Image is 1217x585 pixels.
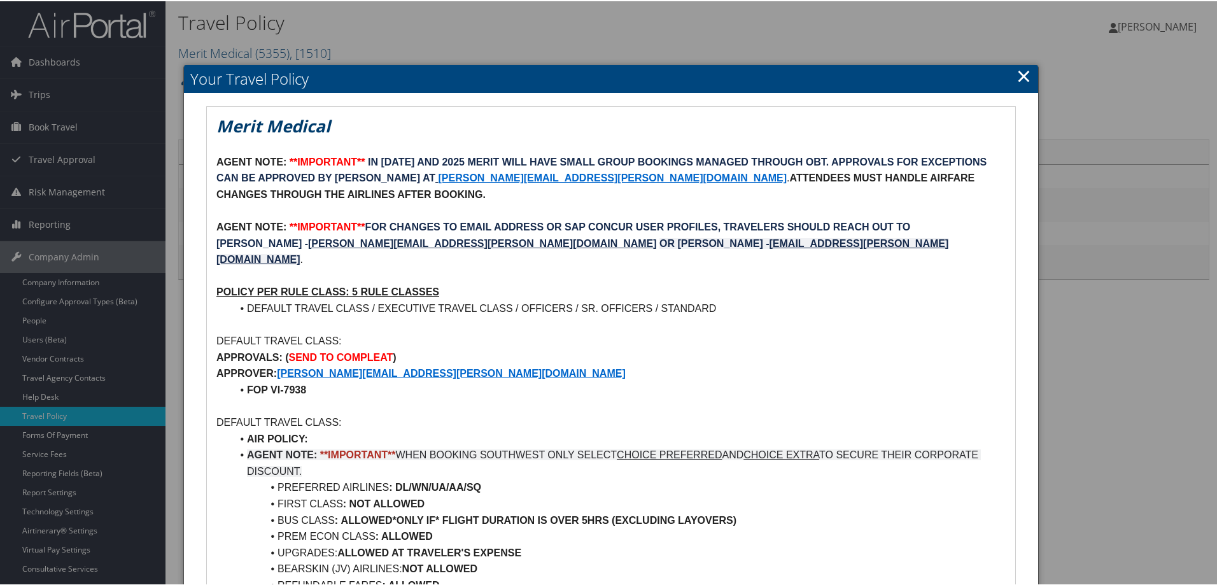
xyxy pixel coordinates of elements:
[335,514,338,525] strong: :
[216,351,283,362] strong: APPROVALS:
[289,351,393,362] strong: SEND TO COMPLEAT
[247,448,981,476] span: TO SECURE THEIR CORPORATE DISCOUNT.
[277,367,626,377] a: [PERSON_NAME][EMAIL_ADDRESS][PERSON_NAME][DOMAIN_NAME]
[232,544,1006,560] li: UPGRADES:
[216,367,277,377] strong: APPROVER:
[439,171,787,182] a: [PERSON_NAME][EMAIL_ADDRESS][PERSON_NAME][DOMAIN_NAME]
[216,155,286,166] strong: AGENT NOTE:
[393,351,396,362] strong: )
[1017,62,1031,87] a: Close
[216,220,286,231] strong: AGENT NOTE:
[232,495,1006,511] li: FIRST CLASS
[376,530,433,540] strong: : ALLOWED
[247,448,317,459] strong: AGENT NOTE:
[216,155,990,183] strong: IN [DATE] AND 2025 MERIT WILL HAVE SMALL GROUP BOOKINGS MANAGED THROUGH OBT. APPROVALS FOR EXCEPT...
[402,562,478,573] strong: NOT ALLOWED
[743,448,819,459] u: CHOICE EXTRA
[216,237,308,248] strong: [PERSON_NAME] -
[392,514,736,525] strong: *ONLY IF* FLIGHT DURATION IS OVER 5HRS (EXCLUDING LAYOVERS)
[216,413,1006,430] p: DEFAULT TRAVEL CLASS:
[308,237,657,248] a: [PERSON_NAME][EMAIL_ADDRESS][PERSON_NAME][DOMAIN_NAME]
[341,514,393,525] strong: ALLOWED
[247,432,308,443] strong: AIR POLICY:
[247,383,306,394] strong: FOP VI-7938
[216,153,1006,202] p: .
[232,560,1006,576] li: BEARSKIN (JV) AIRLINES:
[184,64,1038,92] h2: Your Travel Policy
[343,497,425,508] strong: : NOT ALLOWED
[232,511,1006,528] li: BUS CLASS
[389,481,481,491] strong: : DL/WN/UA/AA/SQ
[285,351,288,362] strong: (
[659,237,769,248] strong: OR [PERSON_NAME] -
[337,546,521,557] strong: ALLOWED AT TRAVELER'S EXPENSE
[216,171,978,199] strong: ATTENDEES MUST HANDLE AIRFARE CHANGES THROUGH THE AIRLINES AFTER BOOKING.
[395,448,617,459] span: WHEN BOOKING SOUTHWEST ONLY SELECT
[617,448,722,459] u: CHOICE PREFERRED
[216,332,1006,348] p: DEFAULT TRAVEL CLASS:
[232,478,1006,495] li: PREFERRED AIRLINES
[232,299,1006,316] li: DEFAULT TRAVEL CLASS / EXECUTIVE TRAVEL CLASS / OFFICERS / SR. OFFICERS / STANDARD
[232,527,1006,544] li: PREM ECON CLASS
[216,113,330,136] em: Merit Medical
[722,448,743,459] span: AND
[216,285,439,296] u: POLICY PER RULE CLASS: 5 RULE CLASSES
[216,234,1006,267] p: .
[365,220,911,231] strong: FOR CHANGES TO EMAIL ADDRESS OR SAP CONCUR USER PROFILES, TRAVELERS SHOULD REACH OUT TO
